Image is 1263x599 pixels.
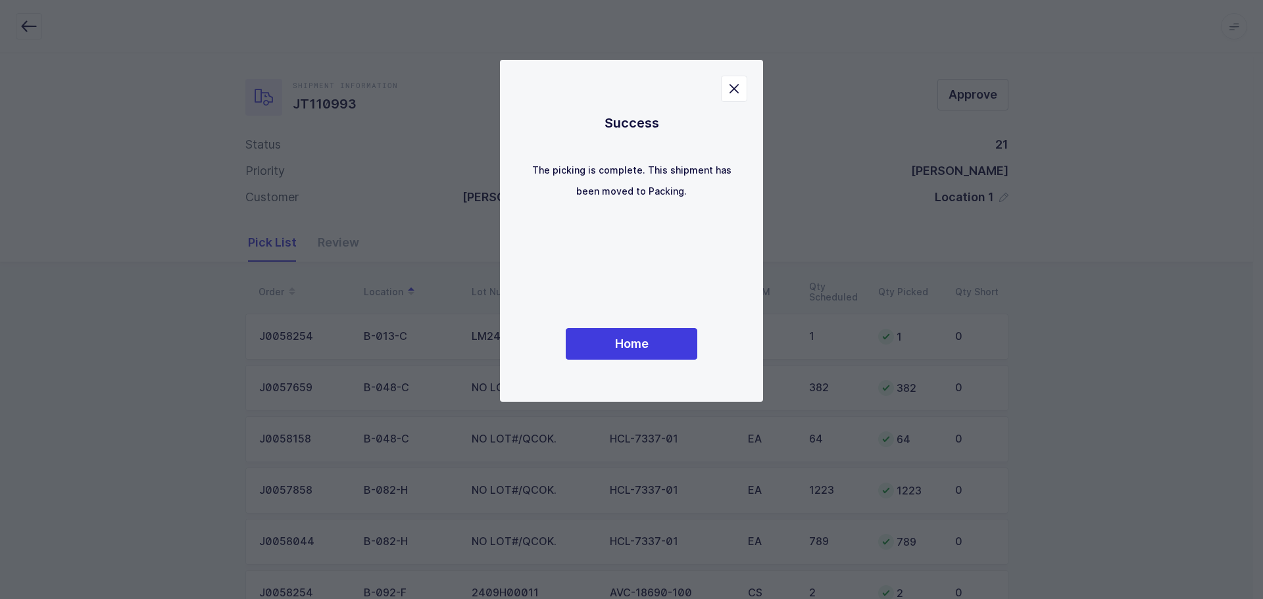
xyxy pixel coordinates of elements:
[526,160,737,202] p: The picking is complete. This shipment has been moved to Packing.
[566,328,697,360] button: Home
[721,76,747,102] button: Close
[500,60,763,402] div: dialog
[615,335,649,352] span: Home
[526,112,737,133] h1: Success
